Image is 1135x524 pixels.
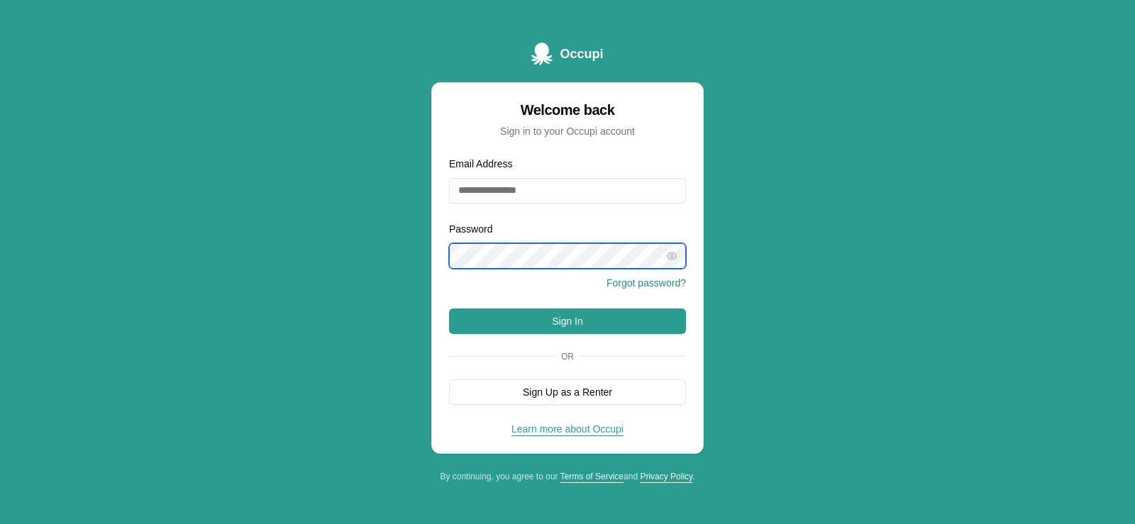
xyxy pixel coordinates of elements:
div: Sign in to your Occupi account [449,124,686,138]
button: Sign Up as a Renter [449,379,686,405]
label: Email Address [449,158,512,169]
span: Or [555,351,580,362]
div: By continuing, you agree to our and . [431,471,704,482]
button: Forgot password? [607,276,686,290]
span: Occupi [560,44,603,64]
a: Learn more about Occupi [511,423,624,435]
a: Terms of Service [560,472,624,481]
a: Privacy Policy [640,472,692,481]
a: Occupi [531,43,603,65]
div: Welcome back [449,100,686,120]
button: Sign In [449,308,686,334]
label: Password [449,223,492,235]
